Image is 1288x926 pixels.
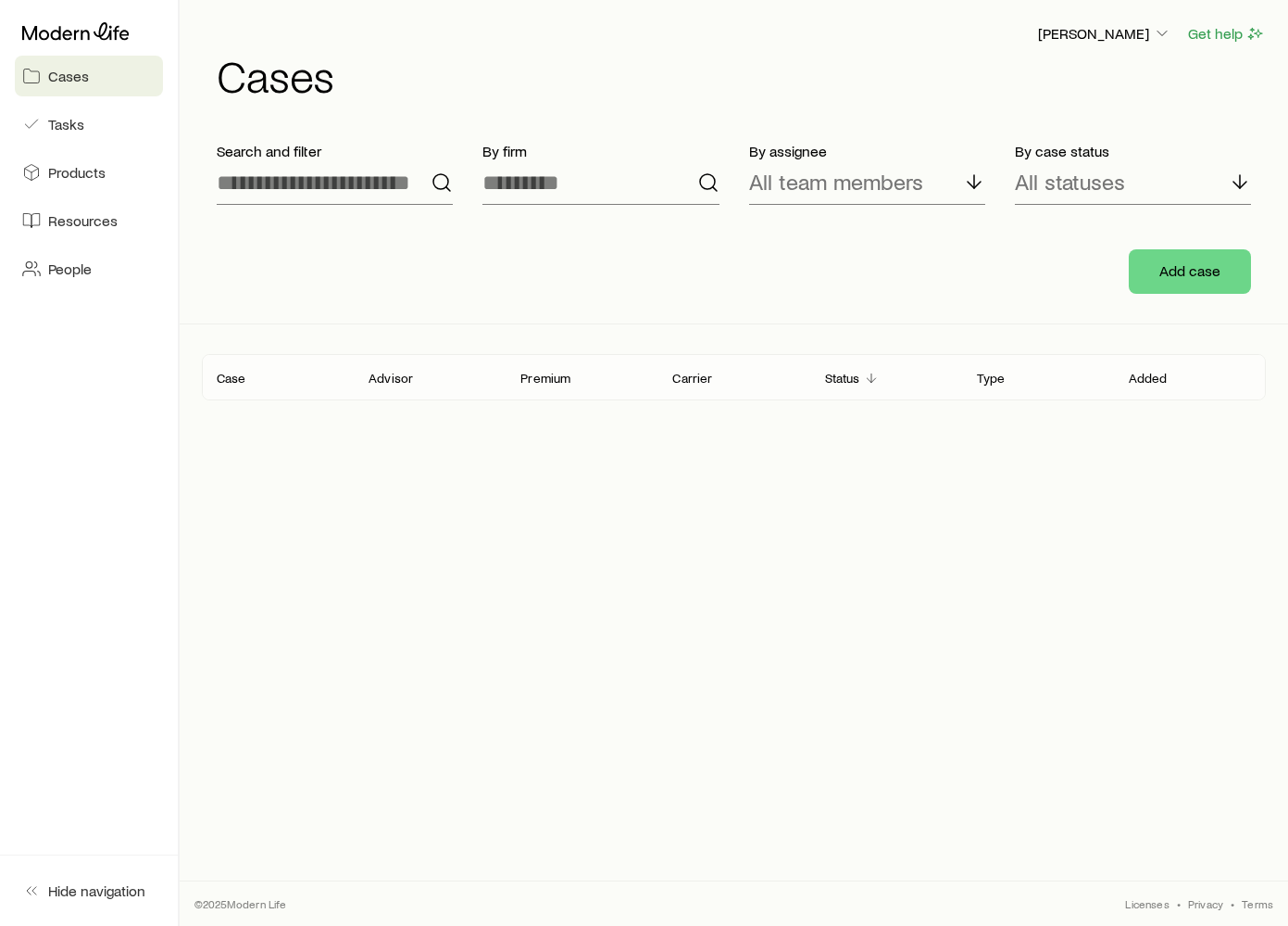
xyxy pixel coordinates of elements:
[217,53,1266,97] h1: Cases
[482,142,719,160] p: By firm
[1177,896,1181,911] span: •
[1188,896,1223,911] a: Privacy
[749,142,985,160] p: By assignee
[520,371,570,386] p: Premium
[1015,169,1125,195] p: All statuses
[15,200,163,241] a: Resources
[48,260,92,278] span: People
[369,371,413,386] p: Advisor
[1037,23,1172,45] button: [PERSON_NAME]
[825,371,860,386] p: Status
[194,896,287,911] p: © 2025 Modern Life
[15,870,163,911] button: Hide navigation
[15,152,163,193] a: Products
[15,104,163,145] a: Tasks
[217,371,246,386] p: Case
[1015,142,1251,160] p: By case status
[202,354,1266,400] div: Client cases
[48,211,118,230] span: Resources
[1242,896,1273,911] a: Terms
[48,882,145,900] span: Hide navigation
[1129,371,1168,386] p: Added
[1129,249,1251,294] button: Add case
[1125,896,1169,911] a: Licenses
[48,67,89,85] span: Cases
[672,371,712,386] p: Carrier
[15,56,163,96] a: Cases
[977,371,1006,386] p: Type
[15,248,163,289] a: People
[749,169,923,195] p: All team members
[48,163,106,182] span: Products
[1231,896,1234,911] span: •
[48,115,84,133] span: Tasks
[217,142,453,160] p: Search and filter
[1038,24,1171,43] p: [PERSON_NAME]
[1187,23,1266,44] button: Get help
